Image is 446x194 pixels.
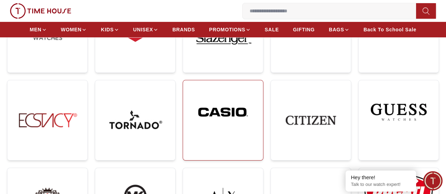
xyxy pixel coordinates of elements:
a: BAGS [329,23,349,36]
img: ... [189,86,257,138]
p: Talk to our watch expert! [351,182,411,188]
img: ... [13,86,82,155]
a: BRANDS [172,23,195,36]
span: PROMOTIONS [209,26,245,33]
img: ... [364,86,433,138]
a: PROMOTIONS [209,23,251,36]
img: ... [276,86,345,155]
a: KIDS [101,23,119,36]
span: BRANDS [172,26,195,33]
span: MEN [30,26,41,33]
a: Back To School Sale [363,23,416,36]
span: BAGS [329,26,344,33]
span: WOMEN [61,26,82,33]
div: Chat Widget [423,171,442,190]
a: MEN [30,23,47,36]
a: GIFTING [293,23,315,36]
a: WOMEN [61,23,87,36]
span: KIDS [101,26,114,33]
span: UNISEX [133,26,153,33]
a: SALE [265,23,279,36]
span: GIFTING [293,26,315,33]
img: ... [10,3,71,19]
span: SALE [265,26,279,33]
div: Hey there! [351,174,411,181]
img: ... [101,86,170,155]
a: UNISEX [133,23,158,36]
span: Back To School Sale [363,26,416,33]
